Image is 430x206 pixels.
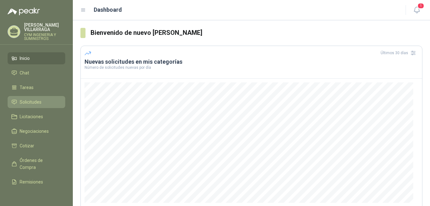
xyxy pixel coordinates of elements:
[24,23,65,32] p: [PERSON_NAME] VILLARRAGA
[20,84,34,91] span: Tareas
[8,154,65,173] a: Órdenes de Compra
[8,67,65,79] a: Chat
[411,4,422,16] button: 1
[20,69,29,76] span: Chat
[8,111,65,123] a: Licitaciones
[8,125,65,137] a: Negociaciones
[85,66,418,69] p: Número de solicitudes nuevas por día
[8,81,65,93] a: Tareas
[85,58,418,66] h3: Nuevas solicitudes en mis categorías
[381,48,418,58] div: Últimos 30 días
[20,128,49,135] span: Negociaciones
[24,33,65,41] p: CYM INGENIERIA Y SUMINISTROS
[94,5,122,14] h1: Dashboard
[8,52,65,64] a: Inicio
[20,55,30,62] span: Inicio
[8,96,65,108] a: Solicitudes
[8,176,65,188] a: Remisiones
[417,3,424,9] span: 1
[20,178,43,185] span: Remisiones
[20,157,59,171] span: Órdenes de Compra
[20,99,41,106] span: Solicitudes
[20,142,34,149] span: Cotizar
[8,190,65,203] a: Configuración
[8,8,40,15] img: Logo peakr
[91,28,422,38] h3: Bienvenido de nuevo [PERSON_NAME]
[20,113,43,120] span: Licitaciones
[8,140,65,152] a: Cotizar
